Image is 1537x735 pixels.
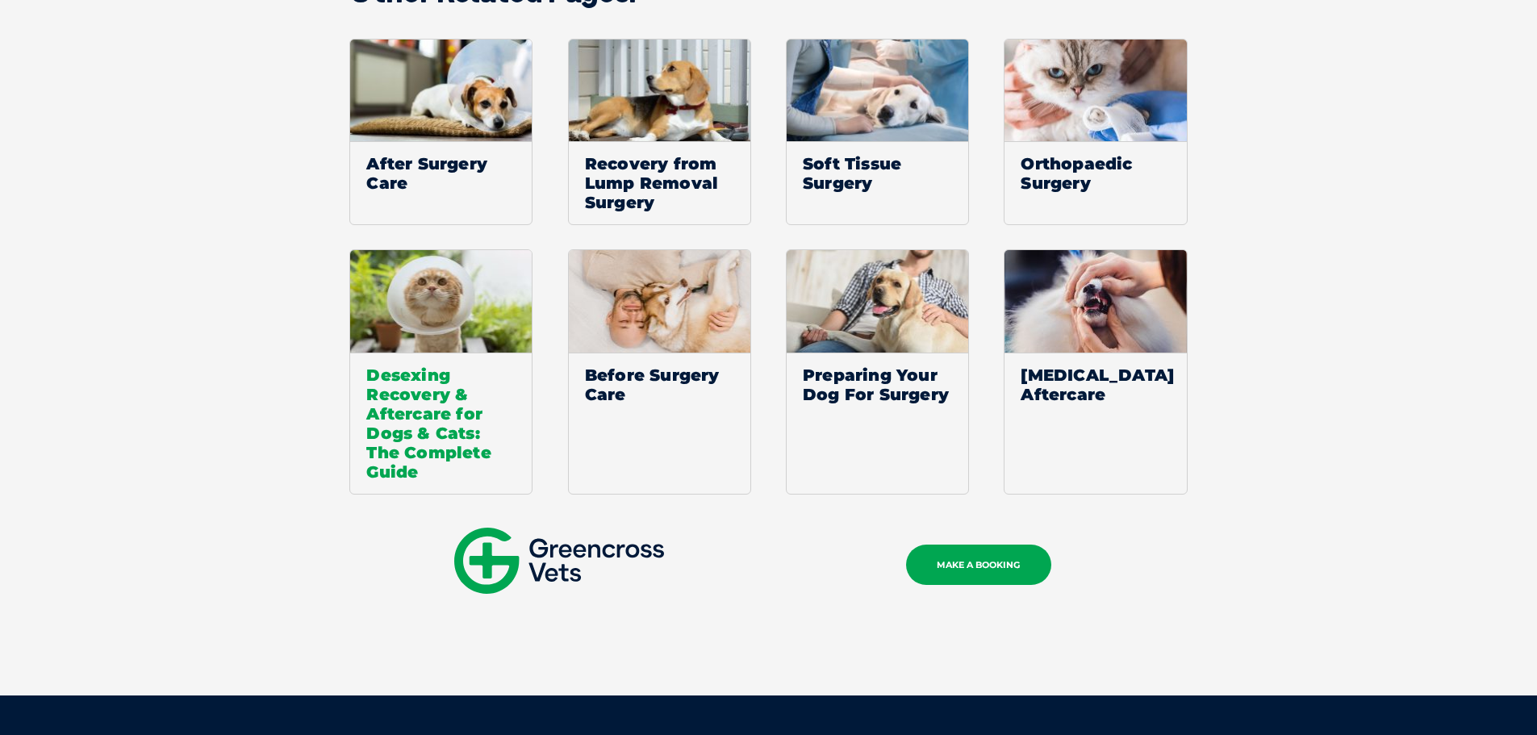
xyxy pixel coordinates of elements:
a: After Surgery Care [349,39,533,226]
span: Orthopaedic Surgery [1004,141,1186,205]
span: Preparing Your Dog For Surgery [787,353,968,416]
a: Soft Tissue Surgery [786,39,969,226]
span: Before Surgery Care [569,353,750,416]
a: Orthopaedic Surgery [1004,39,1187,226]
span: After Surgery Care [350,141,532,205]
img: gxv-logo-mobile.svg [454,528,664,594]
span: Recovery from Lump Removal Surgery [569,141,750,224]
span: [MEDICAL_DATA] Aftercare [1004,353,1186,416]
a: MAKE A BOOKING [906,545,1051,585]
span: Desexing Recovery & Aftercare for Dogs & Cats: The Complete Guide [350,353,532,494]
a: Desexing Recovery & Aftercare for Dogs & Cats: The Complete Guide [349,249,533,495]
a: Recovery from Lump Removal Surgery [568,39,751,226]
a: Before Surgery Care [568,249,751,495]
a: [MEDICAL_DATA] Aftercare [1004,249,1187,495]
span: Soft Tissue Surgery [787,141,968,205]
a: Preparing Your Dog For Surgery [786,249,969,495]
